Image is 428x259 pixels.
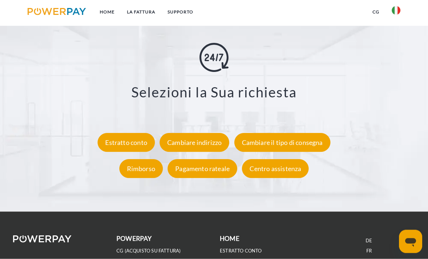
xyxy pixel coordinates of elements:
a: Pagamento rateale [166,165,239,173]
div: Cambiare il tipo di consegna [234,133,330,152]
a: Rimborso [118,165,165,173]
div: Centro assistenza [242,159,309,178]
img: logo-powerpay-white.svg [13,235,71,243]
h3: Selezioni la Sua richiesta [30,84,398,101]
a: CG [366,5,386,19]
div: Pagamento rateale [168,159,237,178]
a: Cambiare indirizzo [158,139,231,147]
a: Centro assistenza [240,165,310,173]
a: Home [94,5,121,19]
div: Cambiare indirizzo [160,133,229,152]
a: ESTRATTO CONTO [220,248,262,254]
a: Cambiare il tipo di consegna [232,139,332,147]
div: Rimborso [119,159,163,178]
a: FR [366,248,372,254]
b: Home [220,235,239,242]
iframe: Pulsante per aprire la finestra di messaggistica [399,230,422,253]
a: DE [366,238,372,244]
a: Estratto conto [96,139,157,147]
a: CG (Acquisto su fattura) [116,248,181,254]
img: it [392,6,400,15]
img: logo-powerpay.svg [28,8,86,15]
b: POWERPAY [116,235,152,242]
a: Supporto [161,5,199,19]
img: online-shopping.svg [199,43,229,72]
a: LA FATTURA [121,5,161,19]
div: Estratto conto [98,133,155,152]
